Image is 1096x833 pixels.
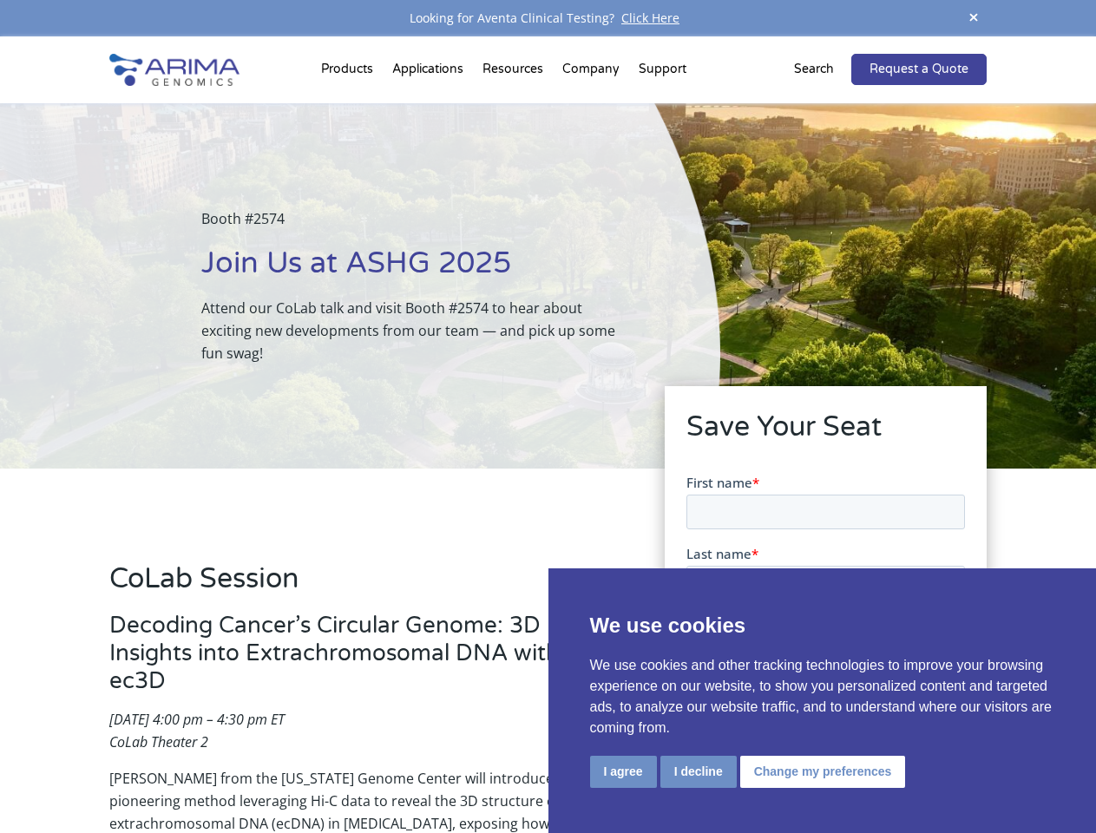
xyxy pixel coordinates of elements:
p: Search [794,58,834,81]
p: We use cookies [590,610,1055,641]
button: Change my preferences [740,756,906,788]
button: I agree [590,756,657,788]
p: Booth #2574 [201,207,633,244]
em: CoLab Theater 2 [109,732,208,751]
p: Attend our CoLab talk and visit Booth #2574 to hear about exciting new developments from our team... [201,297,633,364]
button: I decline [660,756,737,788]
p: We use cookies and other tracking technologies to improve your browsing experience on our website... [590,655,1055,738]
h2: Save Your Seat [686,408,965,460]
h1: Join Us at ASHG 2025 [201,244,633,297]
img: Arima-Genomics-logo [109,54,240,86]
h3: Decoding Cancer’s Circular Genome: 3D Insights into Extrachromosomal DNA with ec3D [109,612,616,708]
div: Looking for Aventa Clinical Testing? [109,7,986,30]
a: Request a Quote [851,54,987,85]
a: Click Here [614,10,686,26]
h2: CoLab Session [109,560,616,612]
em: [DATE] 4:00 pm – 4:30 pm ET [109,710,285,729]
